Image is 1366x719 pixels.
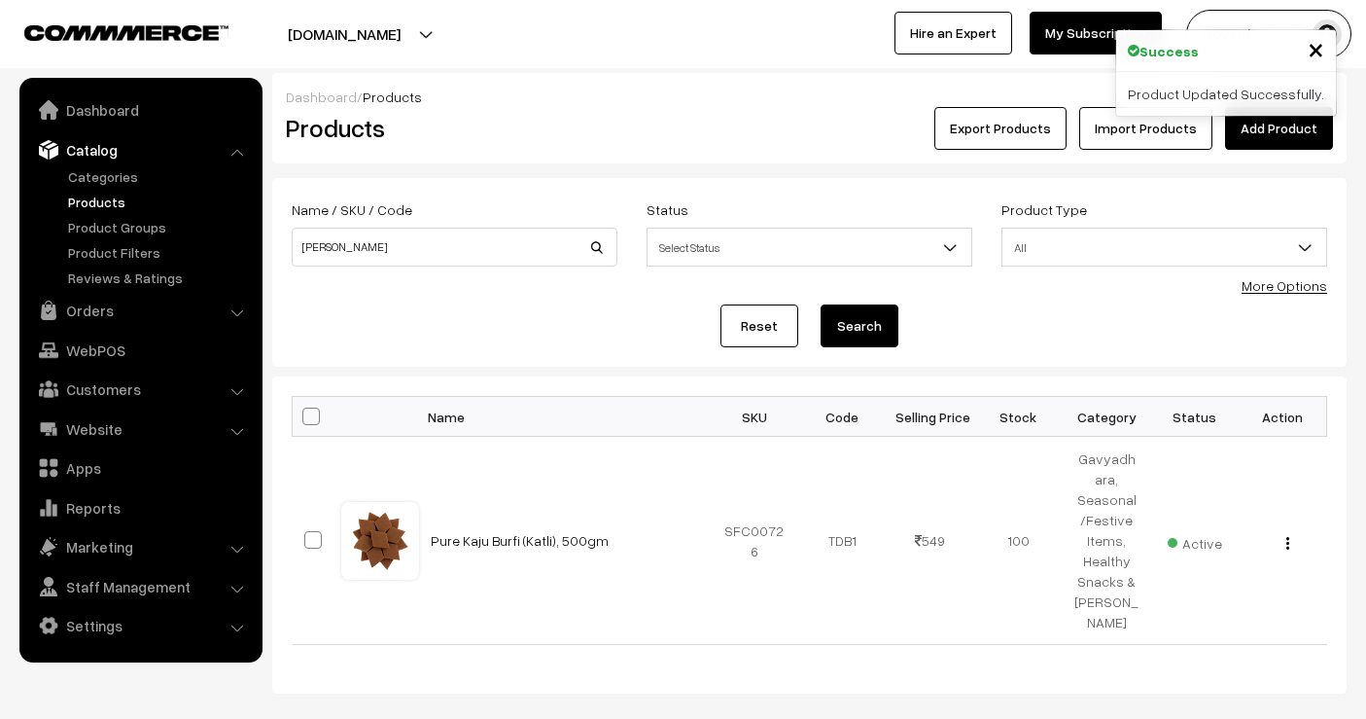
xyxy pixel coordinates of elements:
a: COMMMERCE [24,19,194,43]
a: Settings [24,608,256,643]
button: Search [821,305,898,347]
span: Products [363,89,422,105]
label: Name / SKU / Code [292,199,412,220]
a: Pure Kaju Burfi (Katli), 500gm [431,532,609,549]
button: [DOMAIN_NAME] [220,10,469,58]
h2: Products [286,113,615,143]
a: Product Groups [63,217,256,237]
td: TDB1 [798,437,887,645]
div: Product Updated Successfully. [1116,72,1336,116]
td: 100 [974,437,1063,645]
input: Name / SKU / Code [292,228,617,267]
a: Customers [24,372,256,407]
th: Category [1063,397,1151,437]
a: Reset [720,305,798,347]
img: COMMMERCE [24,25,228,40]
label: Product Type [1001,199,1087,220]
a: Products [63,192,256,212]
img: user [1313,19,1342,49]
a: Dashboard [286,89,357,105]
a: More Options [1242,277,1327,294]
th: Code [798,397,887,437]
strong: Success [1139,41,1199,61]
a: Product Filters [63,242,256,263]
a: Reports [24,490,256,525]
a: WebPOS [24,333,256,368]
th: Status [1150,397,1239,437]
th: SKU [711,397,799,437]
td: Gavyadhara, Seasonal/Festive Items, Healthy Snacks & [PERSON_NAME] [1063,437,1151,645]
span: All [1002,231,1326,265]
a: Orders [24,293,256,328]
a: Catalog [24,132,256,167]
a: Import Products [1079,107,1212,150]
a: Hire an Expert [894,12,1012,54]
a: Marketing [24,529,256,564]
label: Status [647,199,688,220]
td: SFC00726 [711,437,799,645]
a: Staff Management [24,569,256,604]
a: Dashboard [24,92,256,127]
th: Selling Price [887,397,975,437]
span: Select Status [647,228,972,267]
th: Action [1239,397,1327,437]
button: Govind . [1186,10,1351,58]
a: Add Product [1225,107,1333,150]
td: 549 [887,437,975,645]
a: My Subscription [1030,12,1162,54]
img: Menu [1286,537,1289,550]
a: Apps [24,450,256,485]
th: Stock [974,397,1063,437]
a: Categories [63,166,256,187]
div: / [286,87,1333,107]
span: × [1308,30,1324,66]
span: Active [1168,528,1222,554]
span: All [1001,228,1327,267]
button: Export Products [934,107,1067,150]
th: Name [419,397,711,437]
a: Website [24,412,256,447]
button: Close [1308,34,1324,63]
span: Select Status [648,231,971,265]
a: Reviews & Ratings [63,268,256,288]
